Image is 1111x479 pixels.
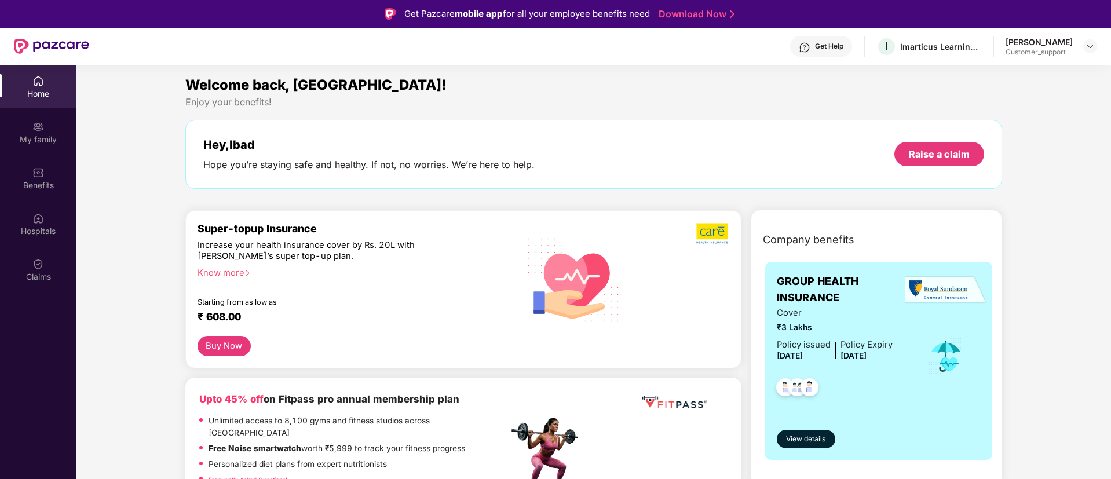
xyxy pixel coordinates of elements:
[14,39,89,54] img: New Pazcare Logo
[518,223,629,335] img: svg+xml;base64,PHN2ZyB4bWxucz0iaHR0cDovL3d3dy53My5vcmcvMjAwMC9zdmciIHhtbG5zOnhsaW5rPSJodHRwOi8vd3...
[455,8,503,19] strong: mobile app
[909,148,970,160] div: Raise a claim
[639,392,709,413] img: fppp.png
[786,434,825,445] span: View details
[198,298,459,306] div: Starting from as low as
[198,222,508,235] div: Super-topup Insurance
[905,276,986,304] img: insurerLogo
[815,42,843,51] div: Get Help
[32,213,44,224] img: svg+xml;base64,PHN2ZyBpZD0iSG9zcGl0YWxzIiB4bWxucz0iaHR0cDovL3d3dy53My5vcmcvMjAwMC9zdmciIHdpZHRoPS...
[385,8,396,20] img: Logo
[209,458,387,471] p: Personalized diet plans from expert nutritionists
[900,41,981,52] div: Imarticus Learning Private Limited
[659,8,731,20] a: Download Now
[730,8,734,20] img: Stroke
[203,159,535,171] div: Hope you’re staying safe and healthy. If not, no worries. We’re here to help.
[198,310,496,324] div: ₹ 608.00
[1006,47,1073,57] div: Customer_support
[1086,42,1095,51] img: svg+xml;base64,PHN2ZyBpZD0iRHJvcGRvd24tMzJ4MzIiIHhtbG5zPSJodHRwOi8vd3d3LnczLm9yZy8yMDAwL3N2ZyIgd2...
[763,232,854,248] span: Company benefits
[32,121,44,133] img: svg+xml;base64,PHN2ZyB3aWR0aD0iMjAiIGhlaWdodD0iMjAiIHZpZXdCb3g9IjAgMCAyMCAyMCIgZmlsbD0ibm9uZSIgeG...
[777,273,912,306] span: GROUP HEALTH INSURANCE
[777,430,835,448] button: View details
[696,222,729,244] img: b5dec4f62d2307b9de63beb79f102df3.png
[777,321,893,334] span: ₹3 Lakhs
[203,138,535,152] div: Hey, Ibad
[32,258,44,270] img: svg+xml;base64,PHN2ZyBpZD0iQ2xhaW0iIHhtbG5zPSJodHRwOi8vd3d3LnczLm9yZy8yMDAwL3N2ZyIgd2lkdGg9IjIwIi...
[799,42,810,53] img: svg+xml;base64,PHN2ZyBpZD0iSGVscC0zMngzMiIgeG1sbnM9Imh0dHA6Ly93d3cudzMub3JnLzIwMDAvc3ZnIiB3aWR0aD...
[198,336,251,356] button: Buy Now
[32,167,44,178] img: svg+xml;base64,PHN2ZyBpZD0iQmVuZWZpdHMiIHhtbG5zPSJodHRwOi8vd3d3LnczLm9yZy8yMDAwL3N2ZyIgd2lkdGg9Ij...
[777,306,893,320] span: Cover
[199,393,264,405] b: Upto 45% off
[185,96,1003,108] div: Enjoy your benefits!
[32,75,44,87] img: svg+xml;base64,PHN2ZyBpZD0iSG9tZSIgeG1sbnM9Imh0dHA6Ly93d3cudzMub3JnLzIwMDAvc3ZnIiB3aWR0aD0iMjAiIG...
[885,39,888,53] span: I
[198,240,458,262] div: Increase your health insurance cover by Rs. 20L with [PERSON_NAME]’s super top-up plan.
[840,338,893,352] div: Policy Expiry
[198,268,501,276] div: Know more
[185,76,447,93] span: Welcome back, [GEOGRAPHIC_DATA]!
[209,444,301,453] strong: Free Noise smartwatch
[795,375,824,403] img: svg+xml;base64,PHN2ZyB4bWxucz0iaHR0cDovL3d3dy53My5vcmcvMjAwMC9zdmciIHdpZHRoPSI0OC45NDMiIGhlaWdodD...
[840,351,867,360] span: [DATE]
[404,7,650,21] div: Get Pazcare for all your employee benefits need
[777,338,831,352] div: Policy issued
[927,337,965,375] img: icon
[209,443,465,455] p: worth ₹5,999 to track your fitness progress
[777,351,803,360] span: [DATE]
[1006,36,1073,47] div: [PERSON_NAME]
[783,375,812,403] img: svg+xml;base64,PHN2ZyB4bWxucz0iaHR0cDovL3d3dy53My5vcmcvMjAwMC9zdmciIHdpZHRoPSI0OC45MTUiIGhlaWdodD...
[199,393,459,405] b: on Fitpass pro annual membership plan
[209,415,507,440] p: Unlimited access to 8,100 gyms and fitness studios across [GEOGRAPHIC_DATA]
[771,375,799,403] img: svg+xml;base64,PHN2ZyB4bWxucz0iaHR0cDovL3d3dy53My5vcmcvMjAwMC9zdmciIHdpZHRoPSI0OC45NDMiIGhlaWdodD...
[244,270,251,276] span: right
